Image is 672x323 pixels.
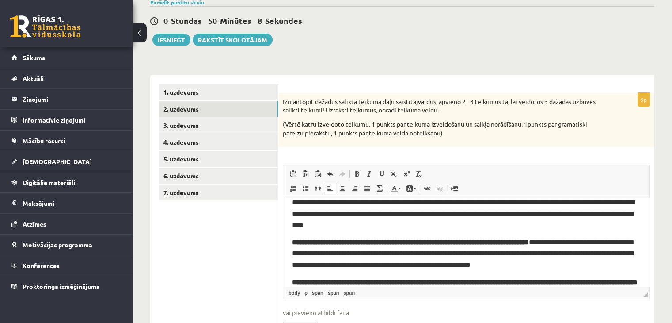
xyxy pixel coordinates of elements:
a: Вставить разрыв страницы для печати [448,183,460,194]
a: Элемент span [326,289,341,297]
a: Konferences [11,255,121,276]
a: Sākums [11,47,121,68]
span: Atzīmes [23,220,46,228]
span: Stundas [171,15,202,26]
iframe: Визуальный текстовый редактор, wiswyg-editor-user-answer-47024755770040 [283,198,649,287]
a: Вставить / удалить маркированный список [299,183,311,194]
a: Aktuāli [11,68,121,88]
a: Atzīmes [11,214,121,234]
a: Digitālie materiāli [11,172,121,192]
span: Mācību resursi [23,137,65,145]
a: Ziņojumi [11,89,121,109]
span: 0 [163,15,168,26]
a: Вставить только текст (Ctrl+Shift+V) [299,168,311,180]
a: 2. uzdevums [159,101,278,117]
a: 3. uzdevums [159,117,278,134]
a: 5. uzdevums [159,151,278,167]
a: Курсив (Ctrl+I) [363,168,376,180]
a: Убрать форматирование [413,168,425,180]
a: По центру [336,183,349,194]
span: Motivācijas programma [23,241,92,249]
span: Proktoringa izmēģinājums [23,282,99,290]
a: По ширине [361,183,373,194]
a: Надстрочный индекс [400,168,413,180]
a: Элемент span [310,289,325,297]
legend: Maksājumi [23,193,121,213]
span: Перетащите для изменения размера [643,292,648,297]
a: 4. uzdevums [159,134,278,150]
a: Вставить/Редактировать ссылку (Ctrl+K) [421,183,433,194]
a: Отменить (Ctrl+Z) [324,168,336,180]
a: Подстрочный индекс [388,168,400,180]
p: (Vērtē katru izveidoto teikumu. 1 punkts par teikuma izveidošanu un saikļa norādīšanu, 1punkts pa... [283,120,606,137]
span: Sākums [23,54,45,62]
a: Полужирный (Ctrl+B) [351,168,363,180]
a: [DEMOGRAPHIC_DATA] [11,151,121,172]
span: 50 [208,15,217,26]
span: Konferences [23,261,60,269]
span: Sekundes [265,15,302,26]
a: 7. uzdevums [159,185,278,201]
a: Mācību resursi [11,131,121,151]
a: 1. uzdevums [159,84,278,100]
span: vai pievieno atbildi failā [283,308,650,317]
a: Motivācijas programma [11,235,121,255]
a: Повторить (Ctrl+Y) [336,168,349,180]
span: Minūtes [220,15,251,26]
a: Proktoringa izmēģinājums [11,276,121,296]
a: Rīgas 1. Tālmācības vidusskola [10,15,80,38]
legend: Informatīvie ziņojumi [23,110,121,130]
a: Цвет фона [403,183,419,194]
a: Элемент body [287,289,302,297]
p: Izmantojot dažādus salikta teikuma daļu saistītājvārdus, apvieno 2 - 3 teikumus tā, lai veidotos ... [283,97,606,115]
a: Цитата [311,183,324,194]
span: 8 [258,15,262,26]
a: Элемент p [303,289,309,297]
a: Цвет текста [388,183,403,194]
a: Математика [373,183,386,194]
a: Элемент span [342,289,357,297]
a: Вставить / удалить нумерованный список [287,183,299,194]
span: Aktuāli [23,74,44,82]
a: По правому краю [349,183,361,194]
p: 9p [638,92,650,107]
button: Iesniegt [152,34,190,46]
a: 6. uzdevums [159,168,278,184]
span: Digitālie materiāli [23,178,75,186]
legend: Ziņojumi [23,89,121,109]
a: По левому краю [324,183,336,194]
span: [DEMOGRAPHIC_DATA] [23,158,92,165]
a: Rakstīt skolotājam [193,34,273,46]
a: Подчеркнутый (Ctrl+U) [376,168,388,180]
a: Вставить из Word [311,168,324,180]
a: Убрать ссылку [433,183,446,194]
a: Maksājumi [11,193,121,213]
a: Вставить (Ctrl+V) [287,168,299,180]
a: Informatīvie ziņojumi [11,110,121,130]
